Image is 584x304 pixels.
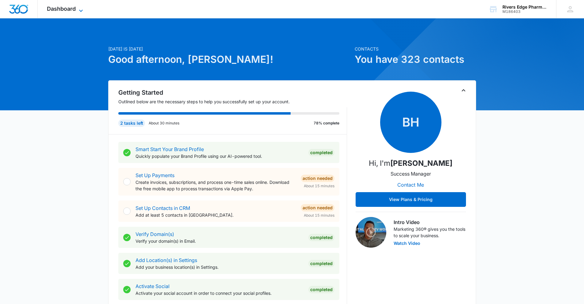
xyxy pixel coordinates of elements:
[460,87,467,94] button: Toggle Collapse
[108,46,351,52] p: [DATE] is [DATE]
[369,158,452,169] p: Hi, I'm
[308,286,334,293] div: Completed
[380,92,441,153] span: BH
[136,264,303,270] p: Add your business location(s) in Settings.
[118,88,347,97] h2: Getting Started
[394,226,466,239] p: Marketing 360® gives you the tools to scale your business.
[136,283,170,289] a: Activate Social
[391,170,431,177] p: Success Manager
[356,192,466,207] button: View Plans & Pricing
[118,120,145,127] div: 2 tasks left
[391,177,430,192] button: Contact Me
[355,46,476,52] p: Contacts
[136,257,197,263] a: Add Location(s) in Settings
[394,241,420,245] button: Watch Video
[390,159,452,168] strong: [PERSON_NAME]
[47,6,76,12] span: Dashboard
[118,98,347,105] p: Outlined below are the necessary steps to help you successfully set up your account.
[394,218,466,226] h3: Intro Video
[136,290,303,296] p: Activate your social account in order to connect your social profiles.
[314,120,339,126] p: 78% complete
[304,213,334,218] span: About 15 minutes
[308,149,334,156] div: Completed
[136,231,174,237] a: Verify Domain(s)
[502,5,547,9] div: account name
[308,234,334,241] div: Completed
[301,204,334,211] div: Action Needed
[502,9,547,14] div: account id
[108,52,351,67] h1: Good afternoon, [PERSON_NAME]!
[304,183,334,189] span: About 15 minutes
[136,172,174,178] a: Set Up Payments
[136,212,296,218] p: Add at least 5 contacts in [GEOGRAPHIC_DATA].
[149,120,179,126] p: About 30 minutes
[136,153,303,159] p: Quickly populate your Brand Profile using our AI-powered tool.
[356,217,386,248] img: Intro Video
[136,146,204,152] a: Smart Start Your Brand Profile
[136,238,303,244] p: Verify your domain(s) in Email.
[136,205,190,211] a: Set Up Contacts in CRM
[301,175,334,182] div: Action Needed
[136,179,296,192] p: Create invoices, subscriptions, and process one-time sales online. Download the free mobile app t...
[308,260,334,267] div: Completed
[355,52,476,67] h1: You have 323 contacts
